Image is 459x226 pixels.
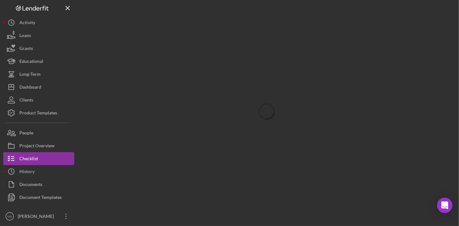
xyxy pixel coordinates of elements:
div: Loans [19,29,31,44]
button: Product Templates [3,106,74,119]
div: Long-Term [19,68,41,82]
div: Open Intercom Messenger [437,198,453,213]
div: Project Overview [19,139,55,154]
button: People [3,126,74,139]
div: Documents [19,178,42,192]
div: Grants [19,42,33,56]
div: [PERSON_NAME] [16,210,58,224]
button: Document Templates [3,191,74,204]
div: Document Templates [19,191,62,205]
button: Documents [3,178,74,191]
button: Activity [3,16,74,29]
button: Educational [3,55,74,68]
div: Product Templates [19,106,57,121]
div: Dashboard [19,81,41,95]
div: Educational [19,55,43,69]
button: Project Overview [3,139,74,152]
text: DG [7,215,12,218]
button: Grants [3,42,74,55]
div: Checklist [19,152,38,167]
button: Long-Term [3,68,74,81]
div: People [19,126,33,141]
div: History [19,165,35,180]
button: Checklist [3,152,74,165]
button: History [3,165,74,178]
div: Activity [19,16,35,31]
button: Dashboard [3,81,74,93]
div: Clients [19,93,33,108]
button: Loans [3,29,74,42]
button: DG[PERSON_NAME] [3,210,74,223]
button: Clients [3,93,74,106]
